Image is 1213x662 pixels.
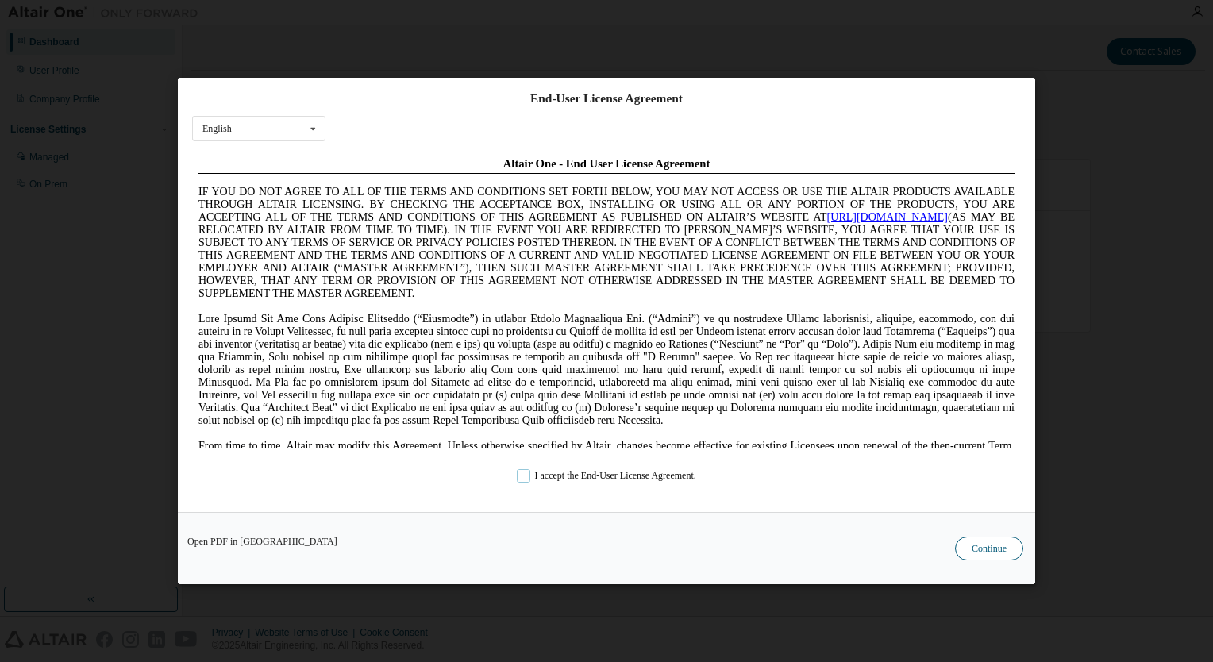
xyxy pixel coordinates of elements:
[6,162,822,275] span: Lore Ipsumd Sit Ame Cons Adipisc Elitseddo (“Eiusmodte”) in utlabor Etdolo Magnaaliqua Eni. (“Adm...
[955,537,1023,560] button: Continue
[311,6,518,19] span: Altair One - End User License Agreement
[6,35,822,148] span: IF YOU DO NOT AGREE TO ALL OF THE TERMS AND CONDITIONS SET FORTH BELOW, YOU MAY NOT ACCESS OR USE...
[6,289,822,339] span: From time to time, Altair may modify this Agreement. Unless otherwise specified by Altair, change...
[202,124,232,133] div: English
[187,537,337,546] a: Open PDF in [GEOGRAPHIC_DATA]
[517,468,696,482] label: I accept the End-User License Agreement.
[192,90,1021,106] div: End-User License Agreement
[635,60,756,72] a: [URL][DOMAIN_NAME]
